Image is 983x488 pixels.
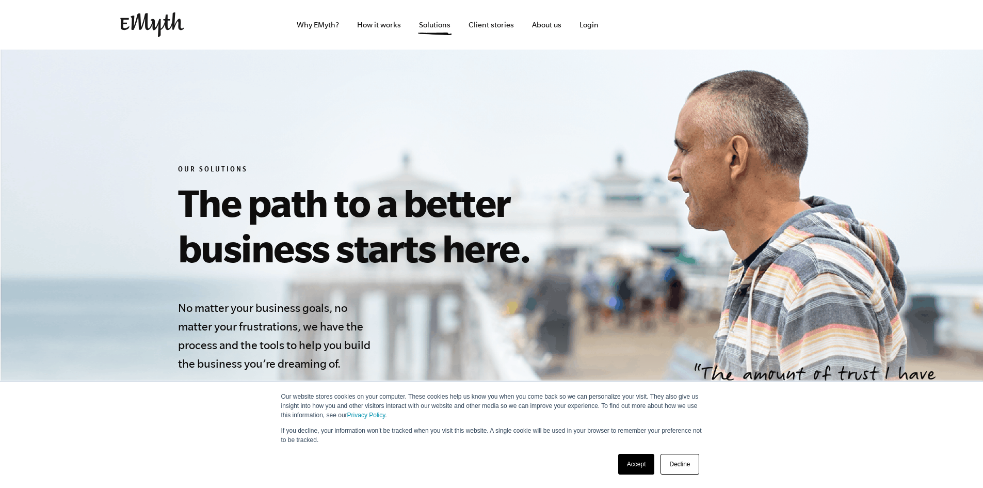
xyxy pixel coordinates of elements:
[178,298,376,373] h4: No matter your business goals, no matter your frustrations, we have the process and the tools to ...
[178,180,649,271] h1: The path to a better business starts here.
[347,412,385,419] a: Privacy Policy
[281,426,702,445] p: If you decline, your information won’t be tracked when you visit this website. A single cookie wi...
[281,392,702,420] p: Our website stores cookies on your computer. These cookies help us know you when you come back so...
[694,364,958,488] p: The amount of trust I have in my team has never been higher, and that’s a great feeling—to have a...
[660,454,699,475] a: Decline
[755,13,863,36] iframe: Embedded CTA
[178,165,649,176] h6: Our Solutions
[120,12,184,37] img: EMyth
[641,13,750,36] iframe: Embedded CTA
[618,454,655,475] a: Accept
